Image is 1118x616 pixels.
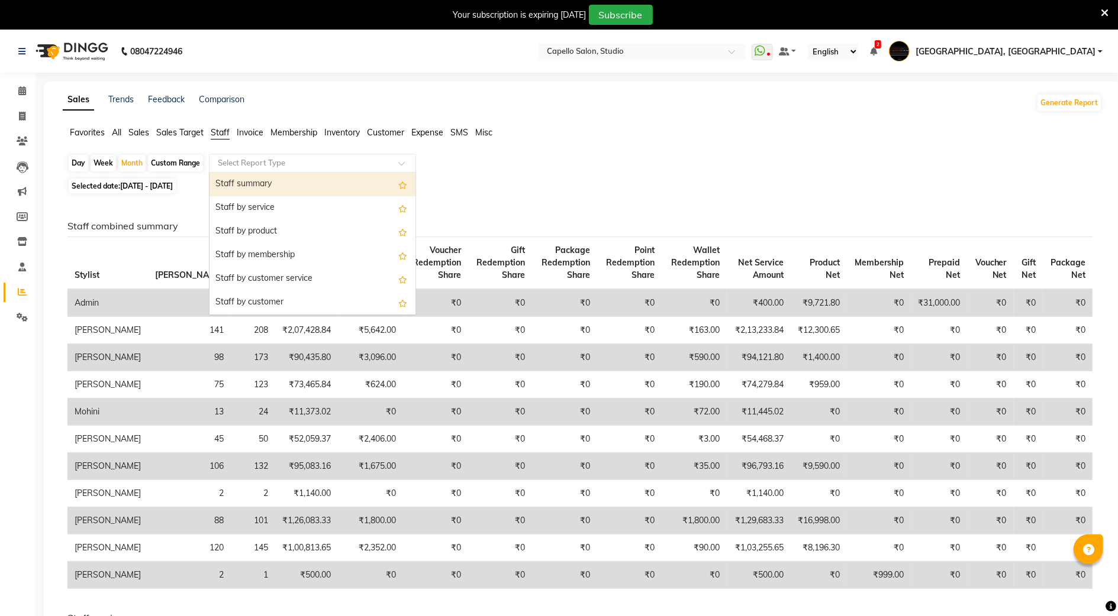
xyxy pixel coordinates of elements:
[67,453,148,480] td: [PERSON_NAME]
[275,480,339,507] td: ₹1,140.00
[727,534,791,562] td: ₹1,03,255.65
[468,371,533,398] td: ₹0
[231,534,275,562] td: 145
[727,289,791,317] td: ₹400.00
[1014,289,1043,317] td: ₹0
[1043,398,1093,426] td: ₹0
[968,480,1014,507] td: ₹0
[67,371,148,398] td: [PERSON_NAME]
[231,371,275,398] td: 123
[791,534,847,562] td: ₹8,196.30
[662,534,727,562] td: ₹90.00
[275,562,339,589] td: ₹500.00
[403,317,468,344] td: ₹0
[911,562,967,589] td: ₹0
[275,426,339,453] td: ₹52,059.37
[847,426,911,453] td: ₹0
[231,426,275,453] td: 50
[275,453,339,480] td: ₹95,083.16
[968,426,1014,453] td: ₹0
[468,507,533,534] td: ₹0
[847,371,911,398] td: ₹0
[533,562,598,589] td: ₹0
[338,534,403,562] td: ₹2,352.00
[791,398,847,426] td: ₹0
[403,453,468,480] td: ₹0
[791,371,847,398] td: ₹959.00
[1043,562,1093,589] td: ₹0
[975,257,1007,280] span: Voucher Net
[69,155,88,171] div: Day
[67,289,148,317] td: Admin
[847,398,911,426] td: ₹0
[468,344,533,371] td: ₹0
[662,480,727,507] td: ₹0
[148,453,231,480] td: 106
[1014,426,1043,453] td: ₹0
[231,507,275,534] td: 101
[128,127,149,138] span: Sales
[847,507,911,534] td: ₹0
[403,507,468,534] td: ₹0
[67,398,148,426] td: Mohini
[968,289,1014,317] td: ₹0
[67,534,148,562] td: [PERSON_NAME]
[1014,507,1043,534] td: ₹0
[231,317,275,344] td: 208
[237,127,263,138] span: Invoice
[398,296,407,310] span: Add this report to Favorites List
[791,317,847,344] td: ₹12,300.65
[589,5,653,25] button: Subscribe
[607,245,655,280] span: Point Redemption Share
[120,181,173,190] span: [DATE] - [DATE]
[810,257,840,280] span: Product Net
[847,534,911,562] td: ₹0
[662,562,727,589] td: ₹0
[533,344,598,371] td: ₹0
[210,267,415,291] div: Staff by customer service
[727,480,791,507] td: ₹1,140.00
[533,317,598,344] td: ₹0
[468,453,533,480] td: ₹0
[30,35,111,68] img: logo
[67,507,148,534] td: [PERSON_NAME]
[210,291,415,315] div: Staff by customer
[67,221,1093,232] h6: Staff combined summary
[847,453,911,480] td: ₹0
[916,46,1096,58] span: [GEOGRAPHIC_DATA], [GEOGRAPHIC_DATA]
[148,289,231,317] td: 10
[270,127,317,138] span: Membership
[889,41,910,61] img: Capello Studio, Shivaji Nagar
[968,453,1014,480] td: ₹0
[210,173,415,196] div: Staff summary
[231,562,275,589] td: 1
[468,480,533,507] td: ₹0
[69,179,176,193] span: Selected date:
[148,480,231,507] td: 2
[870,46,877,57] a: 2
[468,317,533,344] td: ₹0
[155,270,224,280] span: [PERSON_NAME]
[875,40,881,48] span: 2
[968,507,1014,534] td: ₹0
[1043,289,1093,317] td: ₹0
[1043,344,1093,371] td: ₹0
[67,344,148,371] td: [PERSON_NAME]
[148,426,231,453] td: 45
[1043,480,1093,507] td: ₹0
[403,371,468,398] td: ₹0
[112,127,121,138] span: All
[1014,317,1043,344] td: ₹0
[738,257,784,280] span: Net Service Amount
[911,426,967,453] td: ₹0
[63,89,94,111] a: Sales
[413,245,461,280] span: Voucher Redemption Share
[598,344,662,371] td: ₹0
[598,371,662,398] td: ₹0
[403,426,468,453] td: ₹0
[338,317,403,344] td: ₹5,642.00
[1051,257,1085,280] span: Package Net
[727,371,791,398] td: ₹74,279.84
[542,245,591,280] span: Package Redemption Share
[403,562,468,589] td: ₹0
